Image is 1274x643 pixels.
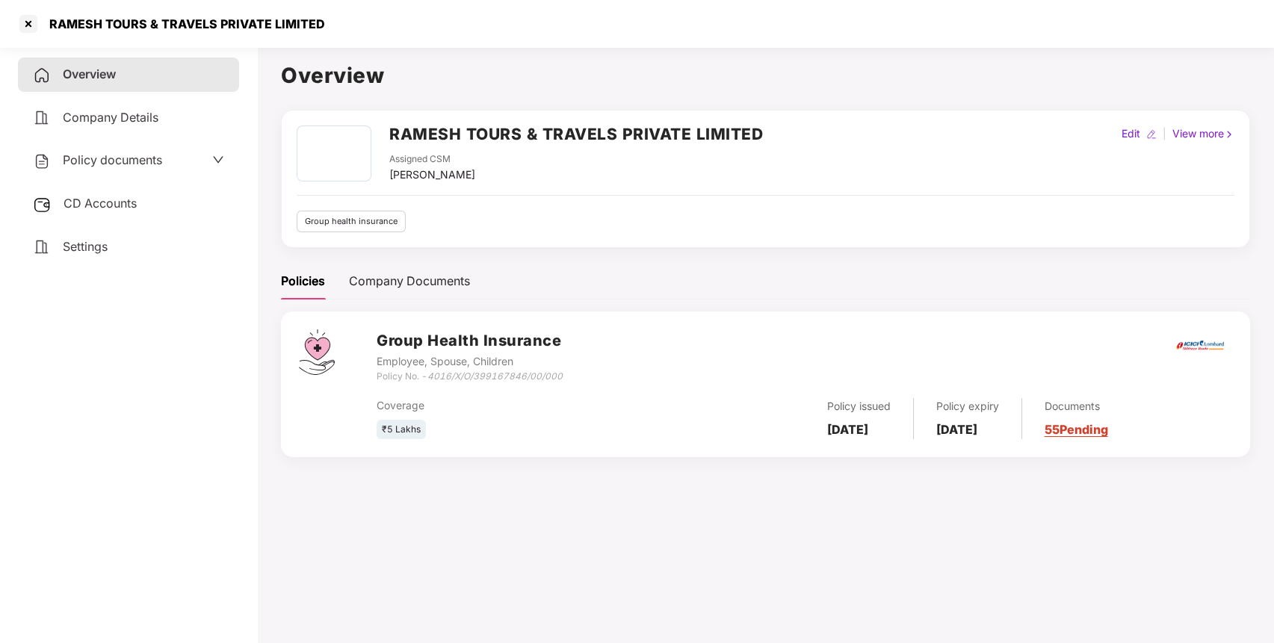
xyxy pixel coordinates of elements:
[377,397,662,414] div: Coverage
[281,59,1250,92] h1: Overview
[427,370,563,382] i: 4016/X/O/399167846/00/000
[63,239,108,254] span: Settings
[299,329,335,375] img: svg+xml;base64,PHN2ZyB4bWxucz0iaHR0cDovL3d3dy53My5vcmcvMjAwMC9zdmciIHdpZHRoPSI0Ny43MTQiIGhlaWdodD...
[389,122,763,146] h2: RAMESH TOURS & TRAVELS PRIVATE LIMITED
[377,329,563,352] h3: Group Health Insurance
[389,152,475,167] div: Assigned CSM
[297,211,406,232] div: Group health insurance
[1169,125,1237,142] div: View more
[377,353,563,370] div: Employee, Spouse, Children
[63,110,158,125] span: Company Details
[827,422,868,437] b: [DATE]
[377,370,563,384] div: Policy No. -
[33,152,51,170] img: svg+xml;base64,PHN2ZyB4bWxucz0iaHR0cDovL3d3dy53My5vcmcvMjAwMC9zdmciIHdpZHRoPSIyNCIgaGVpZ2h0PSIyNC...
[1173,336,1227,355] img: icici.png
[64,196,137,211] span: CD Accounts
[281,272,325,291] div: Policies
[349,272,470,291] div: Company Documents
[936,398,999,414] div: Policy expiry
[1045,422,1108,437] a: 55 Pending
[1045,398,1108,414] div: Documents
[827,398,891,414] div: Policy issued
[1119,125,1143,142] div: Edit
[1224,129,1234,140] img: rightIcon
[1160,125,1169,142] div: |
[936,422,977,437] b: [DATE]
[389,167,475,183] div: [PERSON_NAME]
[40,16,325,31] div: RAMESH TOURS & TRAVELS PRIVATE LIMITED
[33,238,51,256] img: svg+xml;base64,PHN2ZyB4bWxucz0iaHR0cDovL3d3dy53My5vcmcvMjAwMC9zdmciIHdpZHRoPSIyNCIgaGVpZ2h0PSIyNC...
[63,152,162,167] span: Policy documents
[1146,129,1157,140] img: editIcon
[33,196,52,214] img: svg+xml;base64,PHN2ZyB3aWR0aD0iMjUiIGhlaWdodD0iMjQiIHZpZXdCb3g9IjAgMCAyNSAyNCIgZmlsbD0ibm9uZSIgeG...
[33,109,51,127] img: svg+xml;base64,PHN2ZyB4bWxucz0iaHR0cDovL3d3dy53My5vcmcvMjAwMC9zdmciIHdpZHRoPSIyNCIgaGVpZ2h0PSIyNC...
[33,66,51,84] img: svg+xml;base64,PHN2ZyB4bWxucz0iaHR0cDovL3d3dy53My5vcmcvMjAwMC9zdmciIHdpZHRoPSIyNCIgaGVpZ2h0PSIyNC...
[212,154,224,166] span: down
[63,66,116,81] span: Overview
[377,420,426,440] div: ₹5 Lakhs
